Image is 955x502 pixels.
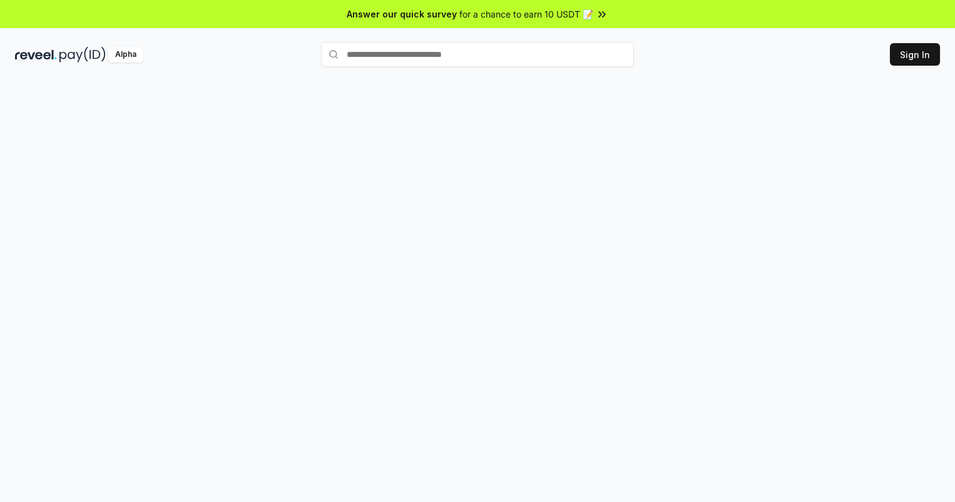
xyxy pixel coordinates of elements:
div: Alpha [108,47,143,63]
span: for a chance to earn 10 USDT 📝 [459,8,593,21]
span: Answer our quick survey [347,8,457,21]
img: pay_id [59,47,106,63]
img: reveel_dark [15,47,57,63]
button: Sign In [890,43,940,66]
